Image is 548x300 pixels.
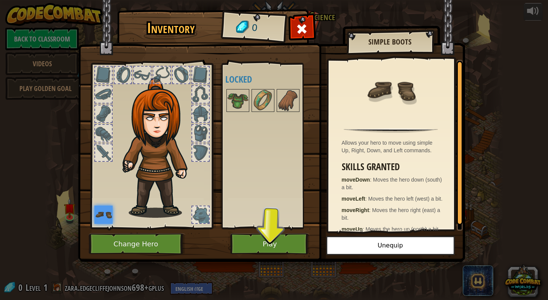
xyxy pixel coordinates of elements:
[277,90,299,111] img: portrait.png
[342,226,363,232] strong: moveUp
[363,226,366,232] span: :
[230,233,310,254] button: Play
[342,196,365,202] strong: moveLeft
[326,236,455,255] button: Unequip
[369,207,372,213] span: :
[225,74,315,84] h4: Locked
[123,20,220,36] h1: Inventory
[342,207,369,213] strong: moveRight
[366,65,416,115] img: portrait.png
[119,78,201,218] img: hair_f2.png
[370,177,373,183] span: :
[89,233,185,254] button: Change Hero
[354,38,426,46] h2: Simple Boots
[344,128,438,133] img: hr.png
[94,206,113,224] img: portrait.png
[365,196,368,202] span: :
[368,196,443,202] span: Moves the hero left (west) a bit.
[342,139,444,154] div: Allows your hero to move using simple Up, Right, Down, and Left commands.
[366,226,440,232] span: Moves the hero up (north) a bit.
[227,90,249,111] img: portrait.png
[342,207,440,221] span: Moves the hero right (east) a bit.
[342,177,442,190] span: Moves the hero down (south) a bit.
[252,90,274,111] img: portrait.png
[251,21,258,35] span: 0
[342,177,370,183] strong: moveDown
[342,162,444,172] h3: Skills Granted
